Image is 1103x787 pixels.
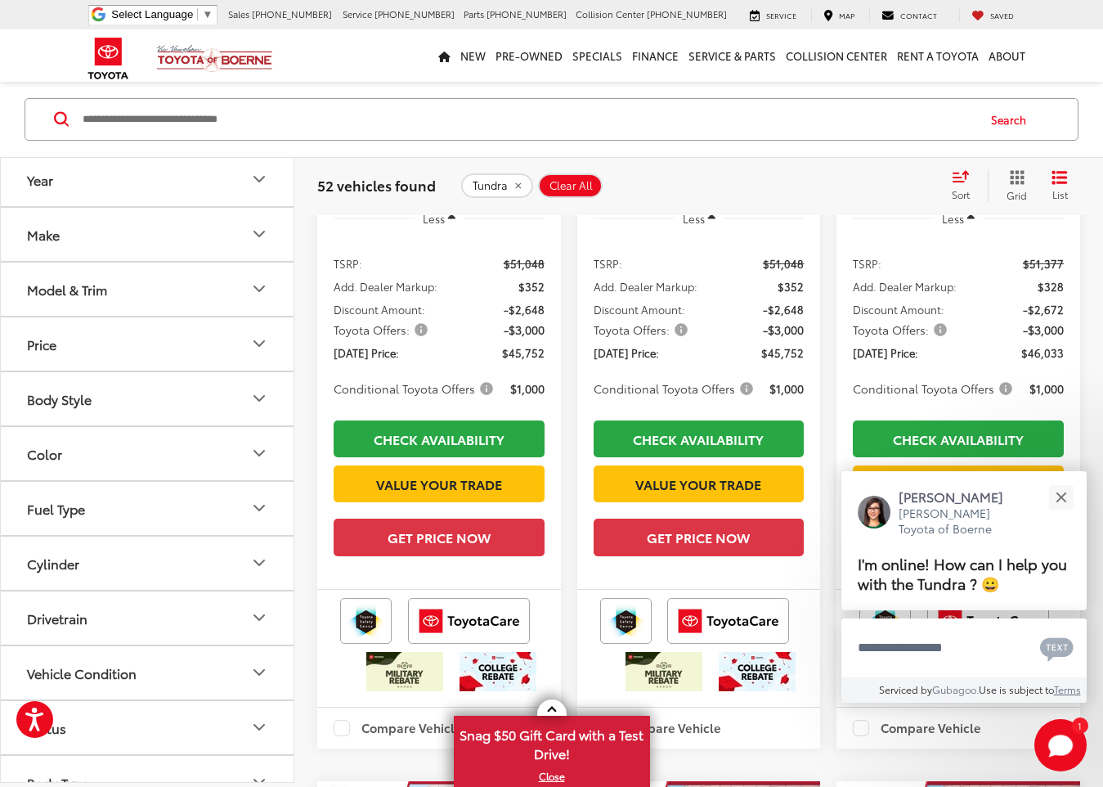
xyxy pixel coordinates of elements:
div: Model & Trim [27,281,107,297]
span: Service [343,7,372,20]
span: -$2,672 [1023,301,1064,317]
span: [PHONE_NUMBER] [252,7,332,20]
span: Discount Amount: [334,301,425,317]
img: Toyota Safety Sense Vic Vaughan Toyota of Boerne Boerne TX [343,601,388,641]
div: Status [27,720,66,735]
span: Serviced by [879,682,932,696]
button: Less [934,204,983,233]
div: Body Style [27,391,92,407]
button: Less [415,204,464,233]
a: Finance [627,29,684,82]
span: -$2,648 [504,301,545,317]
span: Sales [228,7,249,20]
span: $45,752 [502,344,545,361]
a: Value Your Trade [334,465,545,502]
a: Rent a Toyota [892,29,984,82]
span: Grid [1007,188,1027,202]
span: $1,000 [510,380,545,397]
button: Select sort value [944,169,988,202]
span: TSRP: [853,255,881,272]
span: ▼ [202,8,213,20]
div: Status [249,718,269,738]
a: Service & Parts: Opens in a new tab [684,29,781,82]
div: Drivetrain [249,609,269,628]
a: Specials [567,29,627,82]
label: Compare Vehicle [334,720,462,736]
div: Body Style [249,389,269,409]
a: Gubagoo. [932,682,979,696]
img: ToyotaCare Vic Vaughan Toyota of Boerne Boerne TX [411,601,527,641]
span: List [1051,187,1068,201]
span: -$3,000 [763,322,804,338]
a: Collision Center [781,29,892,82]
div: Color [249,444,269,464]
a: Value Your Trade [853,465,1064,502]
span: $51,377 [1023,255,1064,272]
span: Collision Center [576,7,644,20]
a: Home [433,29,455,82]
a: Check Availability [594,420,805,457]
button: Less [675,204,724,233]
button: Toyota Offers: [334,322,433,338]
span: Add. Dealer Markup: [594,278,697,295]
span: 1 [1078,722,1082,729]
a: Contact [869,9,949,22]
img: ToyotaCare Vic Vaughan Toyota of Boerne Boerne TX [670,601,786,641]
button: Toggle Chat Window [1034,719,1087,771]
span: [PHONE_NUMBER] [647,7,727,20]
span: Discount Amount: [594,301,685,317]
div: Make [27,227,60,242]
svg: Start Chat [1034,719,1087,771]
img: /static/brand-toyota/National_Assets/toyota-military-rebate.jpeg?height=48 [366,652,443,691]
img: Vic Vaughan Toyota of Boerne [156,44,273,73]
textarea: Type your message [841,618,1087,677]
button: Toyota Offers: [594,322,693,338]
form: Search by Make, Model, or Keyword [81,100,975,139]
button: Get Price Now [334,519,545,555]
p: [PERSON_NAME] [899,488,1020,506]
span: Conditional Toyota Offers [853,380,1016,397]
p: [PERSON_NAME] Toyota of Boerne [899,506,1020,537]
div: Drivetrain [27,610,87,626]
div: Vehicle Condition [27,665,137,681]
button: CylinderCylinder [1,537,295,590]
a: Terms [1054,682,1081,696]
span: Use is subject to [979,682,1054,696]
span: Contact [900,10,937,20]
span: -$3,000 [504,322,545,338]
a: My Saved Vehicles [959,9,1026,22]
span: -$3,000 [1023,322,1064,338]
button: Search [975,99,1050,140]
span: Service [766,10,796,20]
span: I'm online! How can I help you with the Tundra ? 😀 [858,552,1067,594]
span: TSRP: [334,255,362,272]
button: remove Tundra [461,173,533,198]
span: Less [683,211,705,226]
span: [DATE] Price: [594,344,659,361]
a: Check Availability [853,420,1064,457]
img: /static/brand-toyota/National_Assets/toyota-military-rebate.jpeg?height=48 [625,652,702,691]
button: Clear All [538,173,603,198]
span: [DATE] Price: [853,344,918,361]
button: Conditional Toyota Offers [334,380,499,397]
img: /static/brand-toyota/National_Assets/toyota-college-grad.jpeg?height=48 [719,652,796,691]
span: Snag $50 Gift Card with a Test Drive! [455,717,648,767]
button: List View [1039,169,1080,202]
svg: Text [1040,636,1074,662]
a: Select Language​ [111,8,213,20]
img: Toyota Safety Sense Vic Vaughan Toyota of Boerne Boerne TX [603,601,648,641]
div: Close[PERSON_NAME][PERSON_NAME] Toyota of BoerneI'm online! How can I help you with the Tundra ? ... [841,471,1087,703]
button: PricePrice [1,317,295,371]
span: Sort [952,187,970,201]
div: Model & Trim [249,280,269,299]
span: $1,000 [1029,380,1064,397]
a: Pre-Owned [491,29,567,82]
button: Conditional Toyota Offers [853,380,1018,397]
span: $51,048 [763,255,804,272]
button: YearYear [1,153,295,206]
span: $352 [518,278,545,295]
span: Clear All [549,179,593,192]
button: DrivetrainDrivetrain [1,591,295,645]
button: Get Price Now [594,519,805,555]
a: New [455,29,491,82]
